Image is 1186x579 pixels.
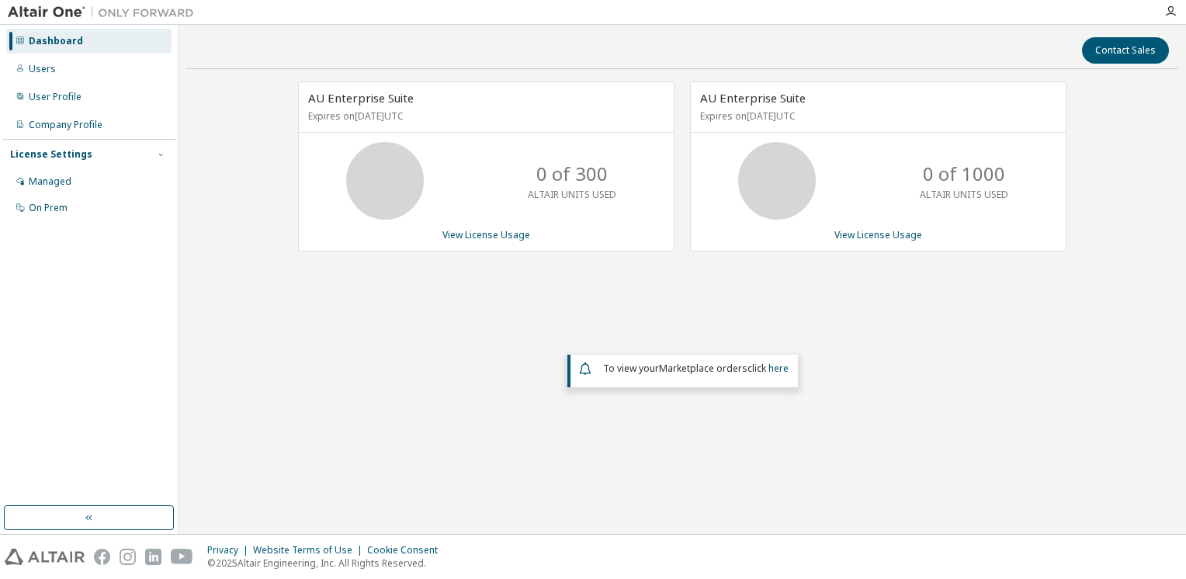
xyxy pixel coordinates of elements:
p: ALTAIR UNITS USED [528,188,616,201]
a: View License Usage [834,228,922,241]
div: Privacy [207,544,253,556]
img: altair_logo.svg [5,549,85,565]
img: linkedin.svg [145,549,161,565]
p: Expires on [DATE] UTC [308,109,661,123]
p: © 2025 Altair Engineering, Inc. All Rights Reserved. [207,556,447,570]
p: ALTAIR UNITS USED [920,188,1008,201]
div: Users [29,63,56,75]
span: AU Enterprise Suite [308,90,414,106]
img: youtube.svg [171,549,193,565]
span: To view your click [603,362,789,375]
div: Managed [29,175,71,188]
img: Altair One [8,5,202,20]
p: 0 of 1000 [923,161,1005,187]
div: User Profile [29,91,81,103]
button: Contact Sales [1082,37,1169,64]
a: View License Usage [442,228,530,241]
span: AU Enterprise Suite [700,90,806,106]
em: Marketplace orders [659,362,747,375]
img: facebook.svg [94,549,110,565]
div: On Prem [29,202,68,214]
div: Cookie Consent [367,544,447,556]
div: Company Profile [29,119,102,131]
img: instagram.svg [120,549,136,565]
a: here [768,362,789,375]
p: 0 of 300 [536,161,608,187]
div: Website Terms of Use [253,544,367,556]
div: Dashboard [29,35,83,47]
div: License Settings [10,148,92,161]
p: Expires on [DATE] UTC [700,109,1052,123]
